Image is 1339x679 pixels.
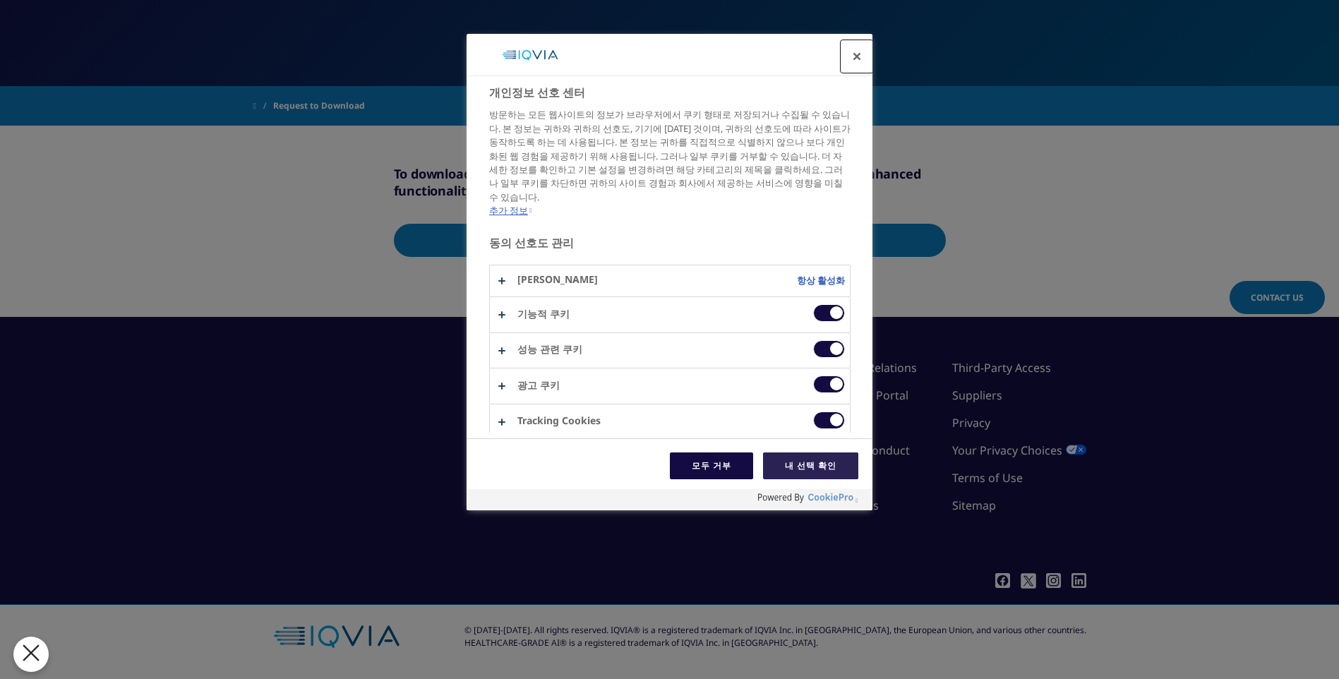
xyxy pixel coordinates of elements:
[488,41,572,69] div: 회사 로고
[670,452,753,479] button: 모두 거부
[763,452,858,479] button: 내 선택 확인
[489,84,851,101] h2: 개인정보 선호 센터
[489,108,851,218] div: 방문하는 모든 웹사이트의 정보가 브라우저에서 쿠키 형태로 저장되거나 수집될 수 있습니다. 본 정보는 귀하와 귀하의 선호도, 기기에 [DATE] 것이며, 귀하의 선호도에 따라 ...
[489,236,851,258] h3: 동의 선호도 관리
[841,41,872,72] button: 환경 설정 센터 닫기
[758,493,865,510] a: Powered by OneTrust 새 탭에서 열기
[489,204,532,217] a: 개인 정보 보호에 대한 자세한 정보, 새 탭에서 열기
[493,41,567,69] img: 회사 로고
[758,493,854,504] img: Powered by OneTrust 새 탭에서 열기
[467,34,872,510] div: 선호도 센터
[467,34,872,510] div: 개인정보 선호 센터
[13,637,49,672] button: 환경 설정 닫기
